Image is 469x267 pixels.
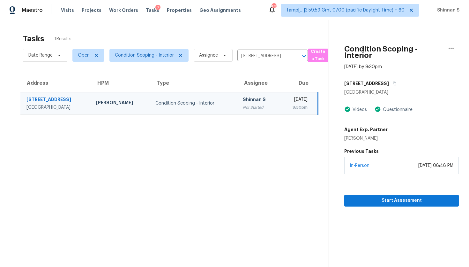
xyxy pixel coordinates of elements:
span: Properties [167,7,192,13]
th: Address [20,74,91,92]
input: Search by address [237,51,290,61]
div: [PERSON_NAME] [344,135,388,142]
button: Create a Task [308,49,328,62]
span: Maestro [22,7,43,13]
h5: Previous Tasks [344,148,459,154]
h2: Tasks [23,35,44,42]
h5: Agent Exp. Partner [344,126,388,133]
div: [GEOGRAPHIC_DATA] [26,104,86,111]
a: In-Person [350,163,369,168]
div: Videos [351,106,367,113]
span: Geo Assignments [199,7,241,13]
div: Not Started [243,104,274,111]
span: Open [78,52,90,59]
div: [PERSON_NAME] [96,99,145,107]
span: Create a Task [311,48,325,63]
div: Shinnan S [243,96,274,104]
span: Shinnan S [435,7,459,13]
div: [STREET_ADDRESS] [26,96,86,104]
div: [DATE] by 9:30pm [344,64,382,70]
div: 9:30pm [285,104,308,111]
div: 2 [155,5,160,11]
span: Visits [61,7,74,13]
h2: Condition Scoping - Interior [344,46,443,59]
div: [DATE] [285,96,308,104]
button: Open [300,52,309,61]
span: Condition Scoping - Interior [115,52,174,59]
div: [DATE] 08:48 PM [418,162,453,169]
span: Tasks [146,8,159,12]
span: Assignee [199,52,218,59]
button: Start Assessment [344,195,459,207]
button: Copy Address [389,78,398,89]
div: [GEOGRAPHIC_DATA] [344,89,459,96]
th: Type [150,74,238,92]
th: Due [279,74,318,92]
img: Artifact Present Icon [344,106,351,113]
div: Condition Scoping - Interior [155,100,233,106]
span: 1 Results [55,36,71,42]
span: Tamp[…]3:59:59 Gmt 0700 (pacific Daylight Time) + 60 [286,7,405,13]
th: HPM [91,74,151,92]
img: Artifact Present Icon [375,106,381,113]
h5: [STREET_ADDRESS] [344,80,389,87]
span: Date Range [28,52,53,59]
span: Projects [82,7,101,13]
span: Start Assessment [349,197,454,205]
div: 597 [272,4,276,10]
th: Assignee [238,74,279,92]
span: Work Orders [109,7,138,13]
div: Questionnaire [381,106,413,113]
